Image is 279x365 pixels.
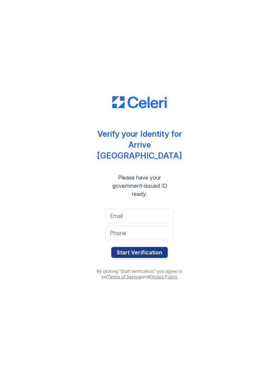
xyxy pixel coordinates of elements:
[112,96,167,109] img: CE_Logo_Blue-a8612792a0a2168367f1c8372b55b34899dd931a85d93a1a3d3e32e68fde9ad4.png
[92,269,187,280] div: By clicking "Start Verification," you agree to our and
[92,129,187,161] div: Verify your Identity for Arrive [GEOGRAPHIC_DATA]
[92,173,187,198] div: Please have your government-issued ID ready.
[111,247,168,258] button: Start Verification
[107,274,142,279] a: Terms of Service
[105,209,174,223] input: Email
[149,274,178,279] a: Privacy Policy.
[105,226,174,240] input: Phone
